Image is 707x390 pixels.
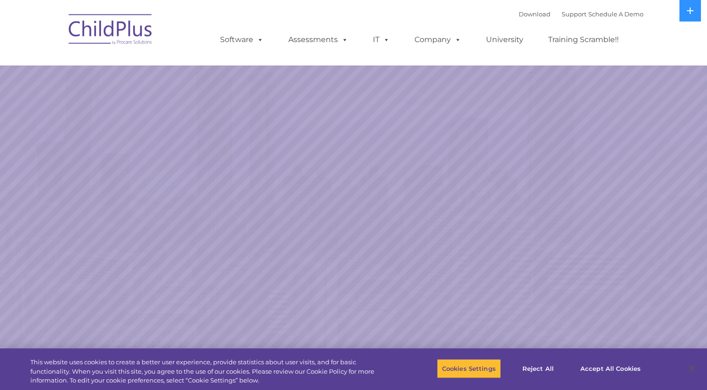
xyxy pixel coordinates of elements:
[575,359,646,378] button: Accept All Cookies
[682,358,702,379] button: Close
[519,10,643,18] font: |
[64,7,157,54] img: ChildPlus by Procare Solutions
[480,211,599,242] a: Learn More
[437,359,501,378] button: Cookies Settings
[509,359,567,378] button: Reject All
[30,358,389,385] div: This website uses cookies to create a better user experience, provide statistics about user visit...
[405,30,471,49] a: Company
[279,30,357,49] a: Assessments
[562,10,586,18] a: Support
[539,30,628,49] a: Training Scramble!!
[477,30,533,49] a: University
[364,30,399,49] a: IT
[588,10,643,18] a: Schedule A Demo
[519,10,550,18] a: Download
[211,30,273,49] a: Software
